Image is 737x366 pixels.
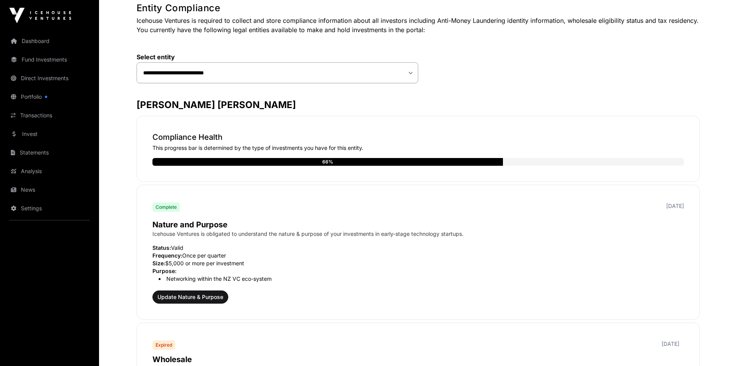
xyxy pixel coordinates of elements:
a: Dashboard [6,33,93,50]
p: [DATE] [666,202,684,210]
p: Icehouse Ventures is required to collect and store compliance information about all investors inc... [137,16,700,34]
p: This progress bar is determined by the type of investments you have for this entity. [152,144,684,152]
span: Update Nature & Purpose [157,293,223,301]
button: Update Nature & Purpose [152,290,228,304]
a: Fund Investments [6,51,93,68]
iframe: Chat Widget [698,329,737,366]
img: Icehouse Ventures Logo [9,8,71,23]
a: News [6,181,93,198]
a: Statements [6,144,93,161]
p: Purpose: [152,267,684,275]
h3: [PERSON_NAME] [PERSON_NAME] [137,99,700,111]
li: Networking within the NZ VC eco-system [159,275,684,283]
label: Select entity [137,53,418,61]
a: Transactions [6,107,93,124]
span: Complete [156,204,177,210]
a: Invest [6,125,93,143]
p: Wholesale [152,354,684,365]
p: Valid [152,244,684,252]
p: $5,000 or more per investment [152,259,684,267]
span: Status: [152,244,171,251]
h1: Entity Compliance [137,2,700,14]
a: Portfolio [6,88,93,105]
p: Nature and Purpose [152,219,684,230]
span: Expired [156,342,172,348]
p: Icehouse Ventures is obligated to understand the nature & purpose of your investments in early-st... [152,230,684,238]
span: Size: [152,260,165,266]
a: Settings [6,200,93,217]
div: 66% [322,158,333,166]
p: Once per quarter [152,252,684,259]
p: Compliance Health [152,132,684,143]
a: Direct Investments [6,70,93,87]
span: Frequency: [152,252,182,259]
p: [DATE] [662,340,679,348]
a: Analysis [6,163,93,180]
